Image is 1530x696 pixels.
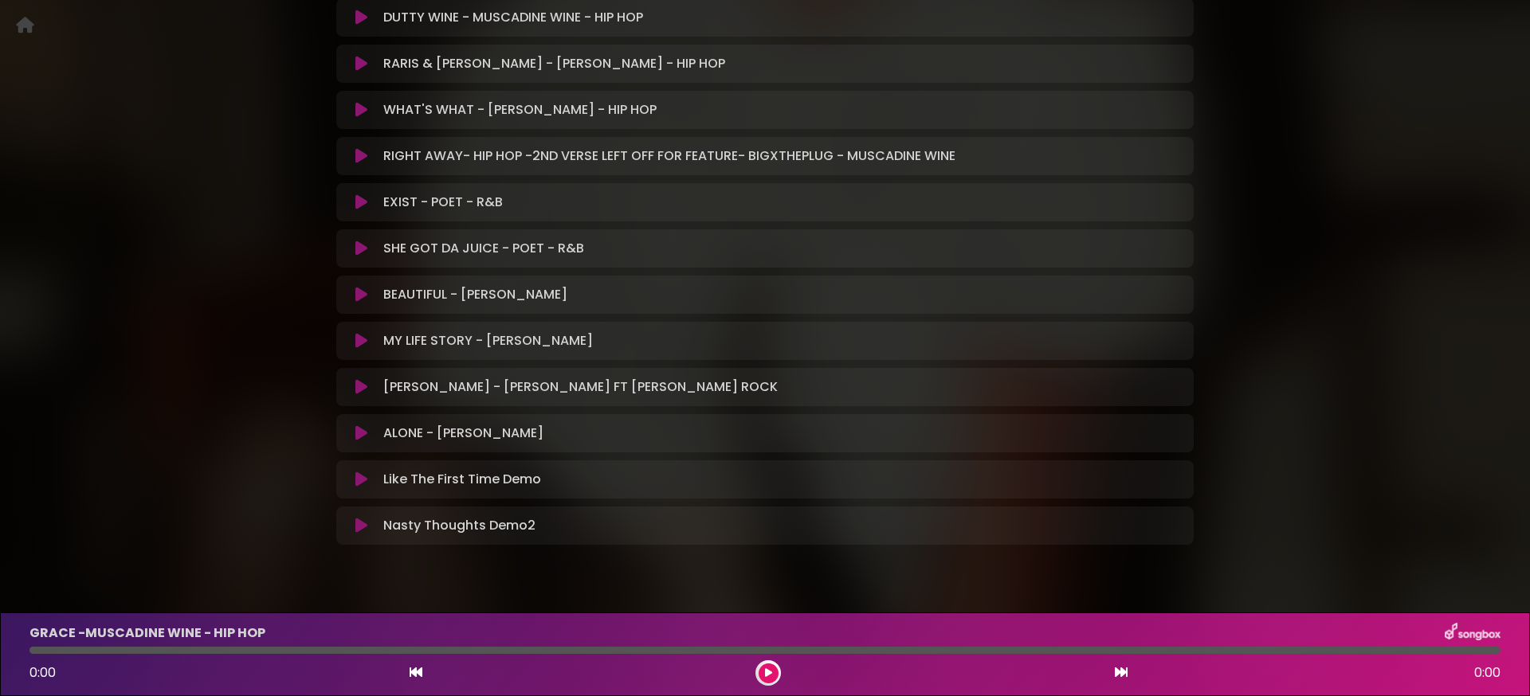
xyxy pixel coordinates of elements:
p: [PERSON_NAME] - [PERSON_NAME] FT [PERSON_NAME] ROCK [383,377,778,397]
p: SHE GOT DA JUICE - POET - R&B [383,239,584,258]
p: RIGHT AWAY- HIP HOP -2ND VERSE LEFT OFF FOR FEATURE- BIGXTHEPLUG - MUSCADINE WINE [383,147,955,166]
p: RARIS & [PERSON_NAME] - [PERSON_NAME] - HIP HOP [383,54,725,73]
p: ALONE - [PERSON_NAME] [383,424,543,443]
p: WHAT'S WHAT - [PERSON_NAME] - HIP HOP [383,100,657,119]
p: BEAUTIFUL - [PERSON_NAME] [383,285,567,304]
p: Like The First Time Demo [383,470,541,489]
p: MY LIFE STORY - [PERSON_NAME] [383,331,593,350]
p: EXIST - POET - R&B [383,193,503,212]
p: Nasty Thoughts Demo2 [383,516,535,535]
p: DUTTY WINE - MUSCADINE WINE - HIP HOP [383,8,643,27]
